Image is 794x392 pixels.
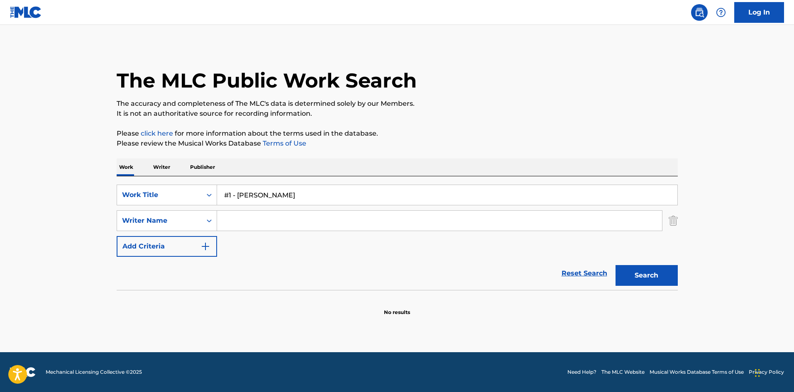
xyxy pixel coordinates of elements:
button: Add Criteria [117,236,217,257]
a: The MLC Website [601,368,645,376]
p: It is not an authoritative source for recording information. [117,109,678,119]
p: Writer [151,158,173,176]
p: The accuracy and completeness of The MLC's data is determined solely by our Members. [117,99,678,109]
button: Search [616,265,678,286]
a: Need Help? [567,368,596,376]
img: help [716,7,726,17]
p: Please for more information about the terms used in the database. [117,129,678,139]
a: Musical Works Database Terms of Use [650,368,744,376]
span: Mechanical Licensing Collective © 2025 [46,368,142,376]
a: Log In [734,2,784,23]
a: Reset Search [557,264,611,282]
iframe: Chat Widget [752,352,794,392]
a: click here [141,129,173,137]
a: Public Search [691,4,708,21]
img: search [694,7,704,17]
div: Help [713,4,729,21]
img: Delete Criterion [669,210,678,231]
h1: The MLC Public Work Search [117,68,417,93]
img: 9d2ae6d4665cec9f34b9.svg [200,241,210,251]
p: Work [117,158,136,176]
p: Publisher [188,158,217,176]
img: logo [10,367,36,377]
img: MLC Logo [10,6,42,18]
a: Terms of Use [261,139,306,147]
div: Writer Name [122,216,197,226]
p: Please review the Musical Works Database [117,139,678,149]
form: Search Form [117,185,678,290]
a: Privacy Policy [749,368,784,376]
p: No results [384,299,410,316]
div: Drag [755,360,760,385]
div: Work Title [122,190,197,200]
